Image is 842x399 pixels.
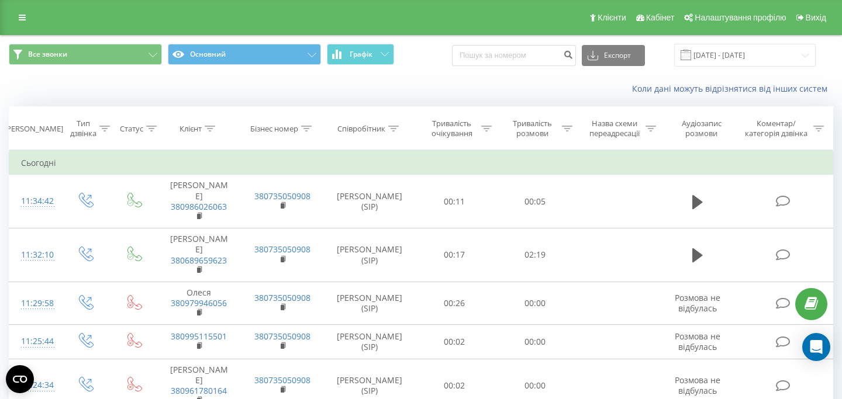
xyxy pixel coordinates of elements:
span: Розмова не відбулась [675,292,720,314]
button: Експорт [582,45,645,66]
button: Графік [327,44,394,65]
span: Клієнти [598,13,626,22]
a: 380735050908 [254,244,310,255]
span: Кабінет [646,13,675,22]
span: Графік [350,50,372,58]
a: 380735050908 [254,374,310,386]
td: 00:05 [495,175,575,228]
td: Сьогодні [9,151,833,175]
span: Розмова не відбулась [675,374,720,396]
span: Вихід [806,13,826,22]
a: Коли дані можуть відрізнятися вiд інших систем [632,83,833,94]
a: 380735050908 [254,292,310,303]
button: Основний [168,44,321,65]
td: 00:26 [415,282,495,325]
button: Все звонки [9,44,162,65]
td: [PERSON_NAME] [157,228,241,282]
div: [PERSON_NAME] [4,124,63,134]
button: Open CMP widget [6,365,34,393]
td: Олеся [157,282,241,325]
a: 380735050908 [254,331,310,342]
td: [PERSON_NAME] (SIP) [325,282,415,325]
td: 00:00 [495,282,575,325]
span: Налаштування профілю [695,13,786,22]
div: Коментар/категорія дзвінка [742,119,810,138]
div: Статус [120,124,143,134]
a: 380979946056 [171,297,227,308]
div: Клієнт [180,124,202,134]
div: Open Intercom Messenger [802,333,830,361]
td: 00:00 [495,325,575,359]
td: 02:19 [495,228,575,282]
input: Пошук за номером [452,45,576,66]
td: [PERSON_NAME] (SIP) [325,325,415,359]
div: Аудіозапис розмови [670,119,733,138]
a: 380995115501 [171,331,227,342]
a: 380689659623 [171,255,227,266]
div: Співробітник [337,124,385,134]
div: Назва схеми переадресації [586,119,643,138]
div: 11:32:10 [21,244,49,266]
td: [PERSON_NAME] (SIP) [325,175,415,228]
a: 380986026063 [171,201,227,212]
div: 11:29:58 [21,292,49,315]
div: Тип дзвінка [70,119,96,138]
td: 00:02 [415,325,495,359]
div: 11:25:44 [21,330,49,353]
td: 00:11 [415,175,495,228]
div: Бізнес номер [250,124,298,134]
div: 11:34:42 [21,190,49,213]
div: Тривалість очікування [425,119,479,138]
a: 380961780164 [171,385,227,396]
a: 380735050908 [254,190,310,202]
td: [PERSON_NAME] [157,175,241,228]
td: 00:17 [415,228,495,282]
span: Розмова не відбулась [675,331,720,352]
div: Тривалість розмови [505,119,559,138]
div: 11:24:34 [21,374,49,397]
td: [PERSON_NAME] (SIP) [325,228,415,282]
span: Все звонки [28,50,67,59]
